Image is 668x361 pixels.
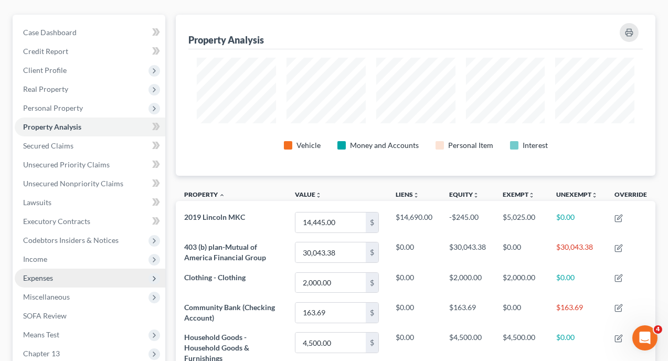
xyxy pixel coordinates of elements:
[15,118,165,136] a: Property Analysis
[441,238,494,268] td: $30,043.38
[548,238,606,268] td: $30,043.38
[413,192,419,198] i: unfold_more
[503,190,535,198] a: Exemptunfold_more
[548,268,606,298] td: $0.00
[296,140,321,151] div: Vehicle
[654,325,662,334] span: 4
[295,213,366,232] input: 0.00
[295,333,366,353] input: 0.00
[23,349,60,358] span: Chapter 13
[548,207,606,237] td: $0.00
[184,273,246,282] span: Clothing - Clothing
[23,330,59,339] span: Means Test
[184,213,245,221] span: 2019 Lincoln MKC
[15,193,165,212] a: Lawsuits
[23,84,68,93] span: Real Property
[23,217,90,226] span: Executory Contracts
[219,192,225,198] i: expand_less
[528,192,535,198] i: unfold_more
[449,190,479,198] a: Equityunfold_more
[366,242,378,262] div: $
[188,34,264,46] div: Property Analysis
[184,303,275,322] span: Community Bank (Checking Account)
[15,136,165,155] a: Secured Claims
[396,190,419,198] a: Liensunfold_more
[23,122,81,131] span: Property Analysis
[184,190,225,198] a: Property expand_less
[494,238,548,268] td: $0.00
[350,140,419,151] div: Money and Accounts
[387,298,441,327] td: $0.00
[441,207,494,237] td: -$245.00
[23,28,77,37] span: Case Dashboard
[366,213,378,232] div: $
[591,192,598,198] i: unfold_more
[23,141,73,150] span: Secured Claims
[366,333,378,353] div: $
[387,207,441,237] td: $14,690.00
[494,268,548,298] td: $2,000.00
[315,192,322,198] i: unfold_more
[441,298,494,327] td: $163.69
[15,174,165,193] a: Unsecured Nonpriority Claims
[387,268,441,298] td: $0.00
[295,273,366,293] input: 0.00
[523,140,548,151] div: Interest
[548,298,606,327] td: $163.69
[473,192,479,198] i: unfold_more
[23,236,119,245] span: Codebtors Insiders & Notices
[606,184,655,208] th: Override
[23,311,67,320] span: SOFA Review
[556,190,598,198] a: Unexemptunfold_more
[23,47,68,56] span: Credit Report
[23,103,83,112] span: Personal Property
[366,303,378,323] div: $
[366,273,378,293] div: $
[632,325,658,351] iframe: Intercom live chat
[15,23,165,42] a: Case Dashboard
[184,242,266,262] span: 403 (b) plan-Mutual of America Financial Group
[23,179,123,188] span: Unsecured Nonpriority Claims
[23,292,70,301] span: Miscellaneous
[387,238,441,268] td: $0.00
[23,160,110,169] span: Unsecured Priority Claims
[23,254,47,263] span: Income
[494,207,548,237] td: $5,025.00
[15,306,165,325] a: SOFA Review
[23,273,53,282] span: Expenses
[295,242,366,262] input: 0.00
[448,140,493,151] div: Personal Item
[15,212,165,231] a: Executory Contracts
[15,42,165,61] a: Credit Report
[494,298,548,327] td: $0.00
[295,190,322,198] a: Valueunfold_more
[441,268,494,298] td: $2,000.00
[23,66,67,75] span: Client Profile
[15,155,165,174] a: Unsecured Priority Claims
[295,303,366,323] input: 0.00
[23,198,51,207] span: Lawsuits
